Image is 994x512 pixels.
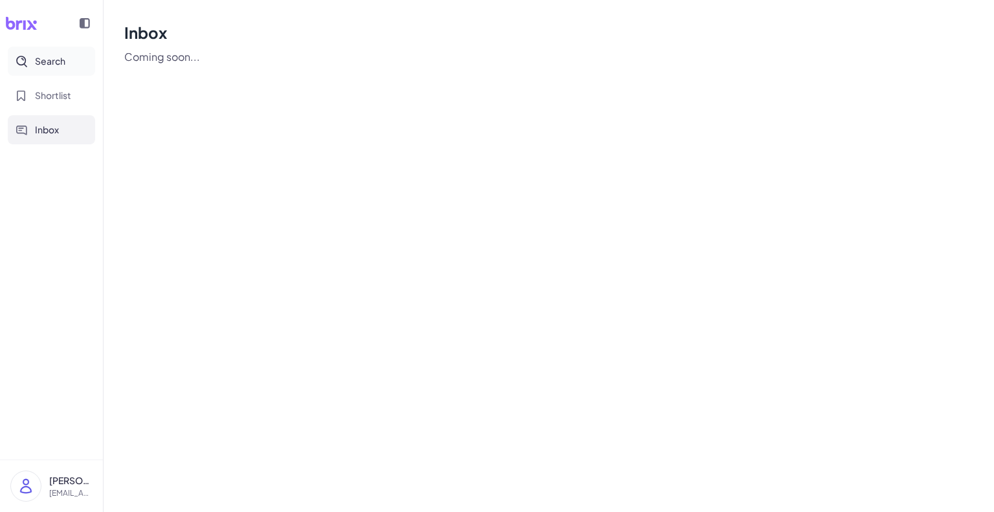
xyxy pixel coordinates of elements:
img: user_logo.png [11,471,41,501]
p: [EMAIL_ADDRESS][DOMAIN_NAME] [49,487,93,499]
p: [PERSON_NAME] ([PERSON_NAME]) [49,474,93,487]
span: Inbox [35,123,59,137]
button: Search [8,47,95,76]
span: Search [35,54,65,68]
button: Shortlist [8,81,95,110]
p: Coming soon... [124,49,973,65]
button: Inbox [8,115,95,144]
h1: Inbox [124,21,973,44]
span: Shortlist [35,89,71,102]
